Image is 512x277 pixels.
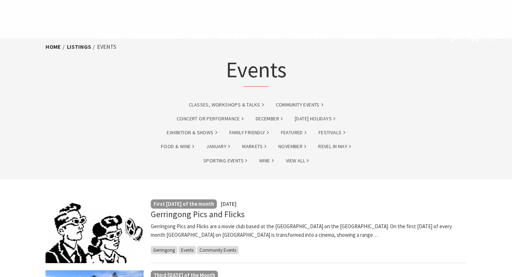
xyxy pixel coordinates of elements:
span: Winter Deals [391,32,435,41]
a: Community Events [276,101,323,109]
span: Home [100,32,118,41]
a: Food & Wine [161,142,194,151]
nav: Main Menu [93,31,442,43]
span: Gerringong [151,246,177,254]
a: Gerringong Pics and Flicks [151,209,245,220]
a: Markets [242,142,266,151]
span: Plan [264,32,280,41]
a: December [256,115,283,123]
a: Exhibition & Shows [167,129,217,137]
a: Classes, Workshops & Talks [189,101,263,109]
span: Stay [192,32,207,41]
p: Gerringong Pics and Flicks are a movie club based at the [GEOGRAPHIC_DATA] on the [GEOGRAPHIC_DAT... [151,222,466,239]
a: Featured [281,129,306,137]
span: Community Events [197,246,239,254]
a: Concert or Performance [177,115,244,123]
span: Events [178,246,196,254]
a: [DATE] Holidays [295,115,335,123]
a: Sporting Events [203,157,247,165]
a: Family Friendly [229,129,269,137]
span: [DATE] [221,200,236,207]
p: First [DATE] of the month [154,200,214,208]
a: January [206,142,230,151]
a: wine [259,157,274,165]
a: Festivals [319,129,345,137]
span: Destinations [132,32,177,41]
a: Revel In May [318,142,351,151]
a: View All [286,157,309,165]
span: Book now [343,32,377,41]
span: What’s On [294,32,329,41]
span: See & Do [222,32,250,41]
a: November [278,142,306,151]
